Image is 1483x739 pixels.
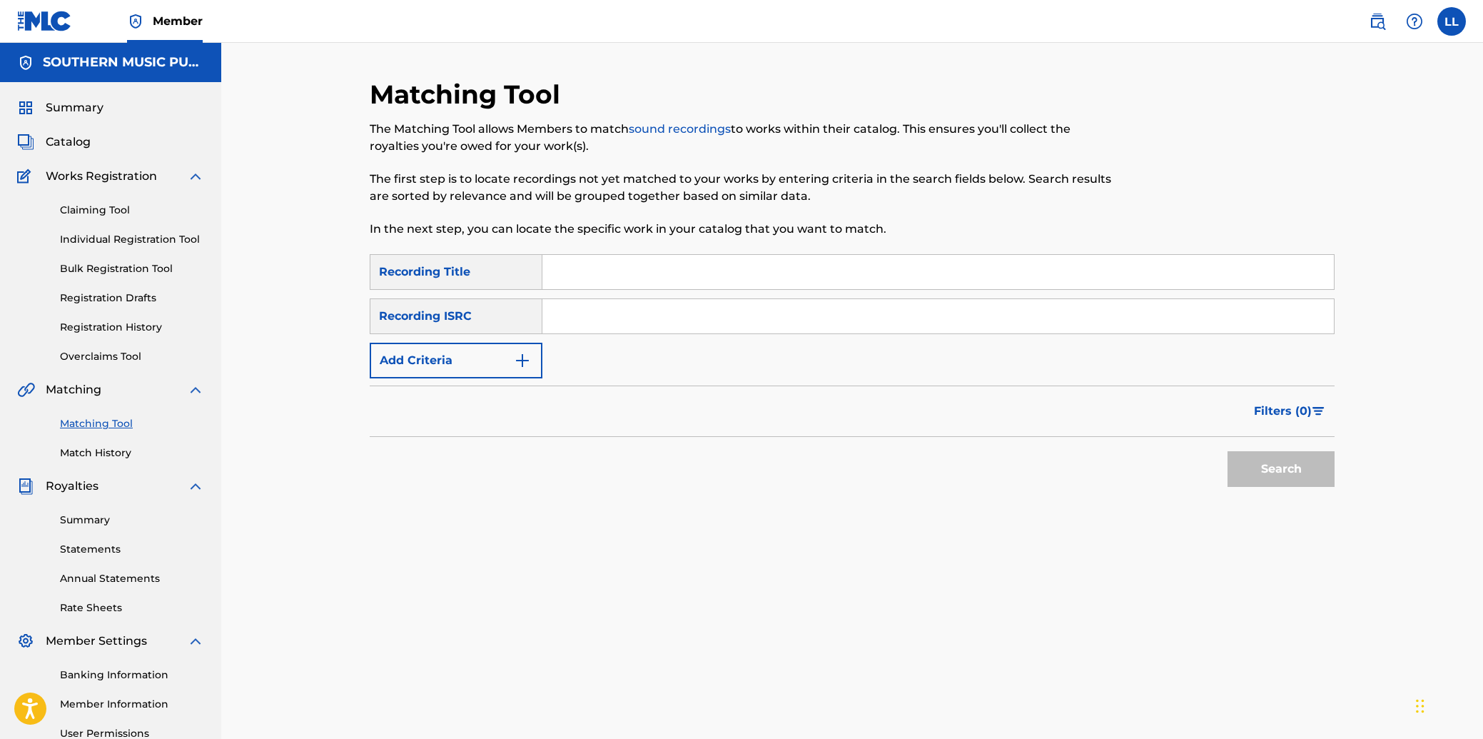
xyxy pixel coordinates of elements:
a: SummarySummary [17,99,103,116]
a: Match History [60,446,204,461]
div: User Menu [1437,7,1466,36]
span: Royalties [46,478,98,495]
a: Claiming Tool [60,203,204,218]
a: Registration Drafts [60,291,204,306]
img: 9d2ae6d4665cec9f34b9.svg [514,352,531,369]
a: Summary [60,513,204,528]
img: expand [187,168,204,185]
img: Top Rightsholder [127,13,144,30]
span: Matching [46,381,101,398]
span: Summary [46,99,103,116]
div: Drag [1416,685,1424,728]
img: expand [187,478,204,495]
button: Filters (0) [1245,393,1335,429]
img: Accounts [17,54,34,71]
img: expand [187,633,204,650]
img: filter [1312,407,1325,416]
h5: SOUTHERN MUSIC PUB CO INC [43,54,204,71]
a: Overclaims Tool [60,349,204,364]
span: Works Registration [46,168,157,185]
a: sound recordings [629,122,731,136]
a: CatalogCatalog [17,134,91,151]
a: Rate Sheets [60,600,204,615]
a: Bulk Registration Tool [60,261,204,276]
a: Statements [60,542,204,557]
a: Individual Registration Tool [60,232,204,247]
p: The first step is to locate recordings not yet matched to your works by entering criteria in the ... [370,171,1113,205]
span: Member Settings [46,633,147,650]
div: Help [1400,7,1429,36]
p: In the next step, you can locate the specific work in your catalog that you want to match. [370,221,1113,238]
a: Public Search [1363,7,1392,36]
a: Annual Statements [60,571,204,586]
img: expand [187,381,204,398]
a: Matching Tool [60,416,204,431]
span: Filters ( 0 ) [1254,403,1312,420]
iframe: Chat Widget [1412,670,1483,739]
p: The Matching Tool allows Members to match to works within their catalog. This ensures you'll coll... [370,121,1113,155]
img: Summary [17,99,34,116]
h2: Matching Tool [370,79,567,111]
form: Search Form [370,254,1335,494]
img: Works Registration [17,168,36,185]
iframe: Resource Center [1443,496,1483,615]
a: Member Information [60,697,204,712]
button: Add Criteria [370,343,542,378]
img: help [1406,13,1423,30]
img: MLC Logo [17,11,72,31]
img: search [1369,13,1386,30]
span: Catalog [46,134,91,151]
img: Royalties [17,478,34,495]
span: Member [153,13,203,29]
img: Matching [17,381,35,398]
a: Banking Information [60,668,204,683]
img: Catalog [17,134,34,151]
img: Member Settings [17,633,34,650]
a: Registration History [60,320,204,335]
